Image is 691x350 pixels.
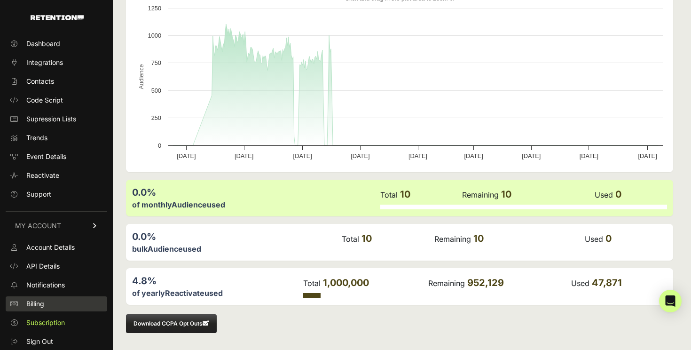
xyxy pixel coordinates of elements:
text: 0 [158,142,161,149]
label: Total [380,190,398,199]
a: Sign Out [6,334,107,349]
text: 500 [151,87,161,94]
span: 1,000,000 [323,277,369,288]
label: Remaining [462,190,499,199]
div: of monthly used [132,199,379,210]
span: 0 [605,233,612,244]
a: Integrations [6,55,107,70]
a: Code Script [6,93,107,108]
span: Billing [26,299,44,309]
span: 0 [615,189,621,200]
text: 1000 [148,32,161,39]
a: Support [6,187,107,202]
a: Event Details [6,149,107,164]
span: Event Details [26,152,66,161]
span: Sign Out [26,337,53,346]
label: Remaining [428,278,465,288]
a: Reactivate [6,168,107,183]
span: Reactivate [26,171,59,180]
text: 250 [151,114,161,121]
button: Download CCPA Opt Outs [126,314,217,333]
label: Audience [148,244,183,254]
label: Total [342,234,359,244]
span: Trends [26,133,47,143]
label: Total [303,278,321,288]
a: Billing [6,296,107,311]
span: API Details [26,262,60,271]
label: Used [571,278,589,288]
label: Reactivate [165,288,204,298]
text: [DATE] [293,152,312,159]
label: Used [585,234,603,244]
text: [DATE] [351,152,369,159]
span: MY ACCOUNT [15,221,61,231]
text: [DATE] [522,152,541,159]
span: 10 [473,233,484,244]
text: 750 [151,59,161,66]
text: 1250 [148,5,161,12]
span: 10 [361,233,372,244]
text: Audience [138,64,145,89]
a: Trends [6,130,107,145]
a: Supression Lists [6,111,107,127]
div: 0.0% [132,186,379,199]
text: [DATE] [177,152,196,159]
span: Notifications [26,280,65,290]
a: Notifications [6,278,107,293]
span: Integrations [26,58,63,67]
label: Remaining [434,234,471,244]
span: 952,129 [467,277,504,288]
div: of yearly used [132,287,302,299]
a: Contacts [6,74,107,89]
div: 0.0% [132,230,341,243]
span: Support [26,190,51,199]
label: Audience [172,200,207,209]
a: API Details [6,259,107,274]
div: Open Intercom Messenger [659,290,682,312]
a: Subscription [6,315,107,330]
text: [DATE] [235,152,253,159]
span: Subscription [26,318,65,327]
text: [DATE] [464,152,483,159]
span: Supression Lists [26,114,76,124]
text: [DATE] [638,152,657,159]
div: bulk used [132,243,341,255]
a: Dashboard [6,36,107,51]
img: Retention.com [31,15,84,20]
span: Code Script [26,95,63,105]
text: [DATE] [408,152,427,159]
a: MY ACCOUNT [6,211,107,240]
span: Account Details [26,243,75,252]
a: Account Details [6,240,107,255]
span: 10 [400,189,410,200]
span: Dashboard [26,39,60,48]
span: Contacts [26,77,54,86]
span: 47,871 [592,277,622,288]
span: 10 [501,189,511,200]
text: [DATE] [580,152,598,159]
div: 4.8% [132,274,302,287]
label: Used [595,190,613,199]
